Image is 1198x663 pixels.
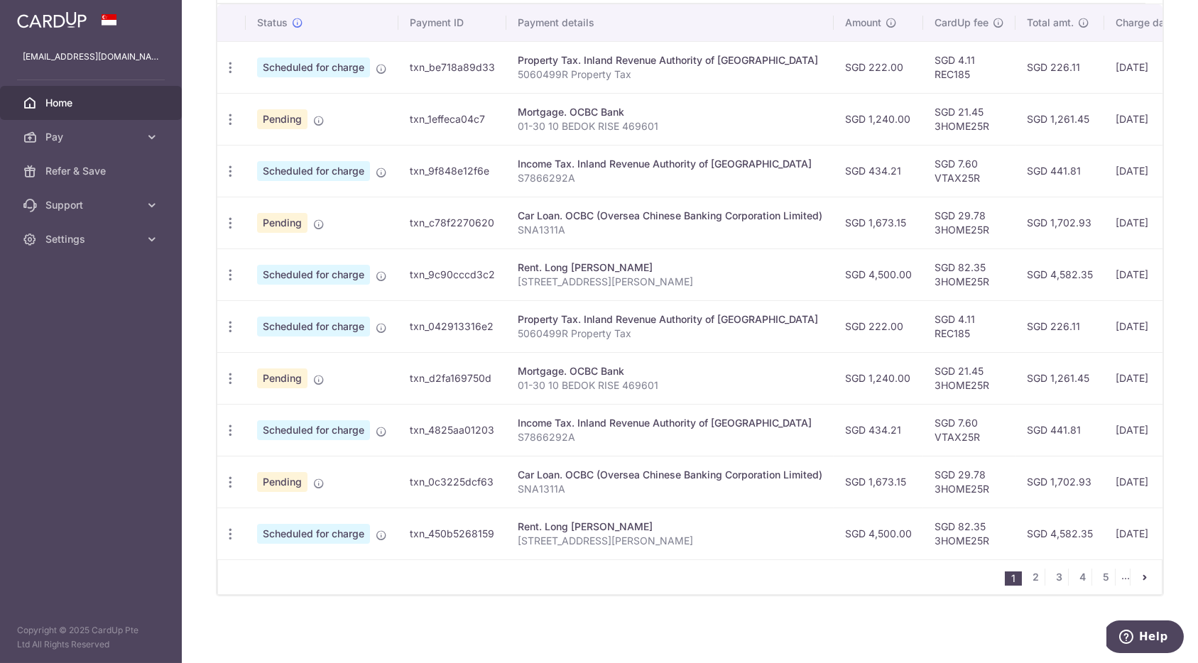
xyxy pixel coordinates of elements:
[923,41,1015,93] td: SGD 4.11 REC185
[834,404,923,456] td: SGD 434.21
[398,145,506,197] td: txn_9f848e12f6e
[834,41,923,93] td: SGD 222.00
[518,261,822,275] div: Rent. Long [PERSON_NAME]
[518,327,822,341] p: 5060499R Property Tax
[1015,508,1104,559] td: SGD 4,582.35
[923,404,1015,456] td: SGD 7.60 VTAX25R
[518,119,822,133] p: 01-30 10 BEDOK RISE 469601
[398,248,506,300] td: txn_9c90cccd3c2
[1121,569,1131,586] li: ...
[518,275,822,289] p: [STREET_ADDRESS][PERSON_NAME]
[518,157,822,171] div: Income Tax. Inland Revenue Authority of [GEOGRAPHIC_DATA]
[518,416,822,430] div: Income Tax. Inland Revenue Authority of [GEOGRAPHIC_DATA]
[257,109,307,129] span: Pending
[398,508,506,559] td: txn_450b5268159
[1051,569,1068,586] a: 3
[923,508,1015,559] td: SGD 82.35 3HOME25R
[518,171,822,185] p: S7866292A
[398,41,506,93] td: txn_be718a89d33
[257,420,370,440] span: Scheduled for charge
[923,456,1015,508] td: SGD 29.78 3HOME25R
[398,93,506,145] td: txn_1effeca04c7
[834,197,923,248] td: SGD 1,673.15
[834,93,923,145] td: SGD 1,240.00
[398,4,506,41] th: Payment ID
[923,145,1015,197] td: SGD 7.60 VTAX25R
[23,50,159,64] p: [EMAIL_ADDRESS][DOMAIN_NAME]
[1015,300,1104,352] td: SGD 226.11
[257,368,307,388] span: Pending
[518,468,822,482] div: Car Loan. OCBC (Oversea Chinese Banking Corporation Limited)
[834,248,923,300] td: SGD 4,500.00
[518,378,822,393] p: 01-30 10 BEDOK RISE 469601
[1098,569,1115,586] a: 5
[923,248,1015,300] td: SGD 82.35 3HOME25R
[1015,352,1104,404] td: SGD 1,261.45
[398,456,506,508] td: txn_0c3225dcf63
[518,105,822,119] div: Mortgage. OCBC Bank
[923,300,1015,352] td: SGD 4.11 REC185
[45,130,139,144] span: Pay
[398,352,506,404] td: txn_d2fa169750d
[518,364,822,378] div: Mortgage. OCBC Bank
[398,300,506,352] td: txn_042913316e2
[1015,456,1104,508] td: SGD 1,702.93
[518,312,822,327] div: Property Tax. Inland Revenue Authority of [GEOGRAPHIC_DATA]
[1015,145,1104,197] td: SGD 441.81
[257,524,370,544] span: Scheduled for charge
[506,4,834,41] th: Payment details
[1005,560,1162,594] nav: pager
[257,317,370,336] span: Scheduled for charge
[518,520,822,534] div: Rent. Long [PERSON_NAME]
[1015,41,1104,93] td: SGD 226.11
[935,16,989,30] span: CardUp fee
[1015,248,1104,300] td: SGD 4,582.35
[257,16,288,30] span: Status
[834,508,923,559] td: SGD 4,500.00
[518,534,822,548] p: [STREET_ADDRESS][PERSON_NAME]
[1015,404,1104,456] td: SGD 441.81
[518,209,822,223] div: Car Loan. OCBC (Oversea Chinese Banking Corporation Limited)
[923,93,1015,145] td: SGD 21.45 3HOME25R
[257,265,370,285] span: Scheduled for charge
[257,472,307,492] span: Pending
[518,482,822,496] p: SNA1311A
[923,352,1015,404] td: SGD 21.45 3HOME25R
[923,197,1015,248] td: SGD 29.78 3HOME25R
[518,53,822,67] div: Property Tax. Inland Revenue Authority of [GEOGRAPHIC_DATA]
[845,16,881,30] span: Amount
[518,430,822,444] p: S7866292A
[398,197,506,248] td: txn_c78f2270620
[45,232,139,246] span: Settings
[257,57,370,77] span: Scheduled for charge
[1074,569,1091,586] a: 4
[45,96,139,110] span: Home
[1106,620,1184,656] iframe: Opens a widget where you can find more information
[834,456,923,508] td: SGD 1,673.15
[1015,197,1104,248] td: SGD 1,702.93
[518,223,822,237] p: SNA1311A
[1027,16,1074,30] span: Total amt.
[1005,571,1022,586] li: 1
[45,198,139,212] span: Support
[834,145,923,197] td: SGD 434.21
[834,300,923,352] td: SGD 222.00
[834,352,923,404] td: SGD 1,240.00
[45,164,139,178] span: Refer & Save
[518,67,822,82] p: 5060499R Property Tax
[1116,16,1174,30] span: Charge date
[398,404,506,456] td: txn_4825aa01203
[1028,569,1045,586] a: 2
[17,11,87,28] img: CardUp
[1015,93,1104,145] td: SGD 1,261.45
[257,161,370,181] span: Scheduled for charge
[257,213,307,233] span: Pending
